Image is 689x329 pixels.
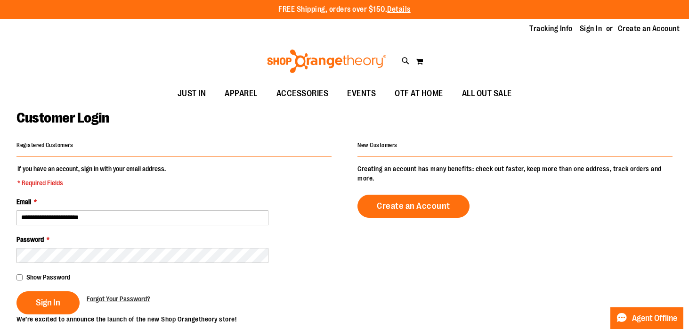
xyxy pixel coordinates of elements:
button: Sign In [16,291,80,314]
strong: New Customers [357,142,397,148]
button: Agent Offline [610,307,683,329]
span: EVENTS [347,83,376,104]
a: Create an Account [357,195,470,218]
span: Create an Account [377,201,450,211]
span: * Required Fields [17,178,166,188]
legend: If you have an account, sign in with your email address. [16,164,167,188]
a: Create an Account [618,24,680,34]
span: JUST IN [178,83,206,104]
span: Show Password [26,273,70,281]
strong: Registered Customers [16,142,73,148]
span: APPAREL [225,83,258,104]
a: Sign In [580,24,602,34]
span: OTF AT HOME [395,83,443,104]
img: Shop Orangetheory [266,49,388,73]
span: ALL OUT SALE [462,83,512,104]
a: Tracking Info [529,24,573,34]
span: Customer Login [16,110,109,126]
span: Password [16,236,44,243]
p: FREE Shipping, orders over $150. [278,4,411,15]
span: Forgot Your Password? [87,295,150,303]
span: Agent Offline [632,314,677,323]
span: Sign In [36,297,60,308]
span: ACCESSORIES [276,83,329,104]
a: Details [387,5,411,14]
p: Creating an account has many benefits: check out faster, keep more than one address, track orders... [357,164,673,183]
span: Email [16,198,31,206]
a: Forgot Your Password? [87,294,150,304]
p: We’re excited to announce the launch of the new Shop Orangetheory store! [16,314,345,324]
